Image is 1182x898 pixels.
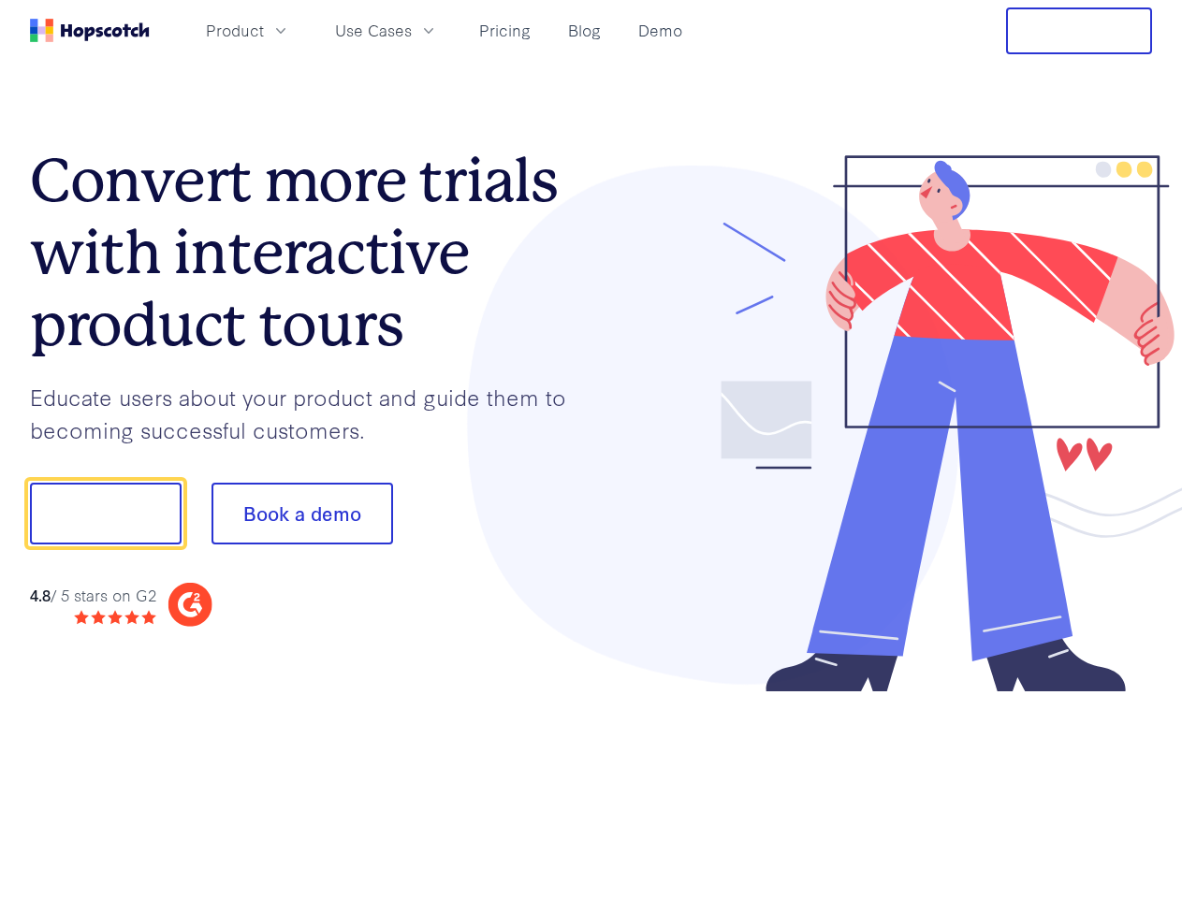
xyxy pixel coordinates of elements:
button: Free Trial [1006,7,1152,54]
button: Show me! [30,483,182,544]
a: Demo [631,15,690,46]
button: Book a demo [212,483,393,544]
a: Pricing [472,15,538,46]
p: Educate users about your product and guide them to becoming successful customers. [30,381,591,445]
span: Use Cases [335,19,412,42]
a: Blog [561,15,608,46]
div: / 5 stars on G2 [30,584,156,607]
h1: Convert more trials with interactive product tours [30,145,591,360]
span: Product [206,19,264,42]
strong: 4.8 [30,584,51,605]
button: Use Cases [324,15,449,46]
a: Home [30,19,150,42]
button: Product [195,15,301,46]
